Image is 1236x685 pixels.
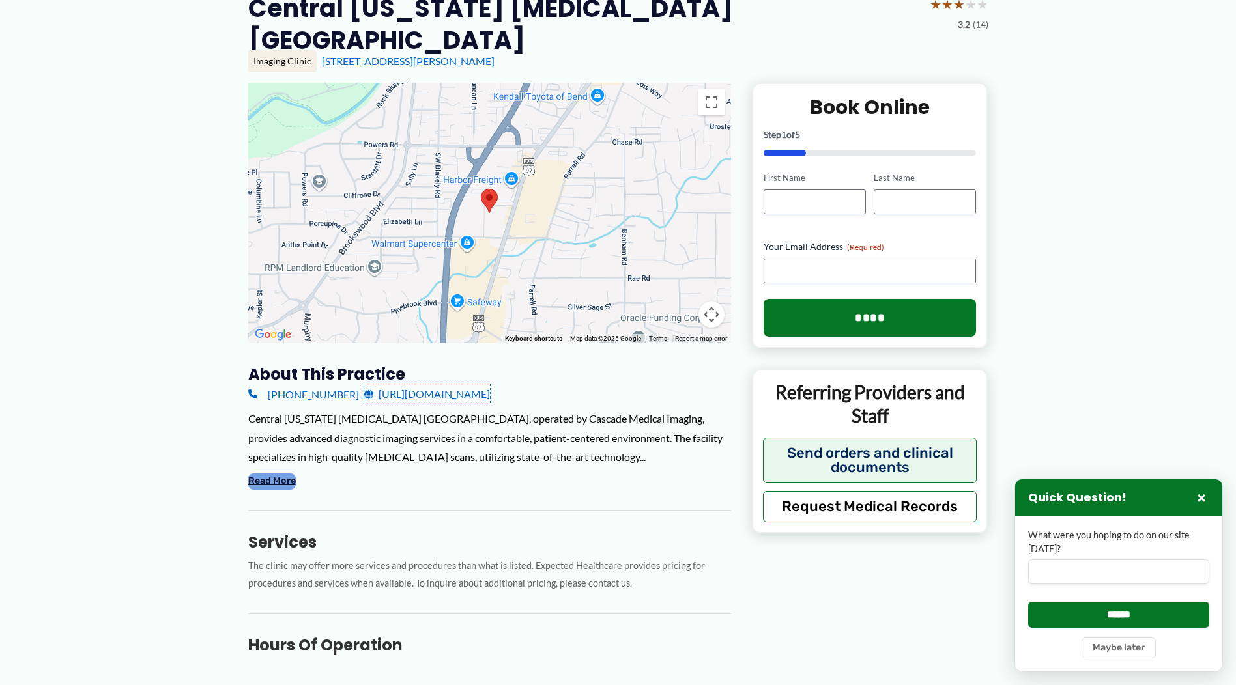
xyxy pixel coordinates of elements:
button: Map camera controls [698,301,725,328]
button: Maybe later [1082,637,1156,658]
h3: Hours of Operation [248,635,731,655]
h3: Quick Question! [1028,490,1127,505]
span: 5 [795,129,800,140]
a: [URL][DOMAIN_NAME] [364,384,490,404]
div: Central [US_STATE] [MEDICAL_DATA] [GEOGRAPHIC_DATA], operated by Cascade Medical Imaging, provide... [248,409,731,467]
button: Request Medical Records [763,491,977,522]
span: 3.2 [958,16,970,33]
button: Toggle fullscreen view [698,89,725,115]
img: Google [252,326,295,343]
span: (Required) [847,242,884,252]
button: Send orders and clinical documents [763,438,977,483]
label: Last Name [874,172,976,184]
a: Report a map error [675,335,727,342]
label: What were you hoping to do on our site [DATE]? [1028,529,1209,555]
label: Your Email Address [764,240,977,253]
a: Open this area in Google Maps (opens a new window) [252,326,295,343]
button: Close [1194,490,1209,505]
button: Keyboard shortcuts [505,334,562,343]
button: Read More [248,473,296,489]
a: [STREET_ADDRESS][PERSON_NAME] [322,55,495,67]
p: Referring Providers and Staff [763,380,977,428]
p: The clinic may offer more services and procedures than what is listed. Expected Healthcare provid... [248,557,731,593]
div: Imaging Clinic [248,50,317,72]
h3: Services [248,532,731,552]
label: First Name [764,172,866,184]
span: Map data ©2025 Google [570,335,641,342]
span: (14) [973,16,988,33]
a: Terms (opens in new tab) [649,335,667,342]
h3: About this practice [248,364,731,384]
p: Step of [764,130,977,139]
a: [PHONE_NUMBER] [248,384,359,404]
h2: Book Online [764,94,977,120]
span: 1 [781,129,786,140]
